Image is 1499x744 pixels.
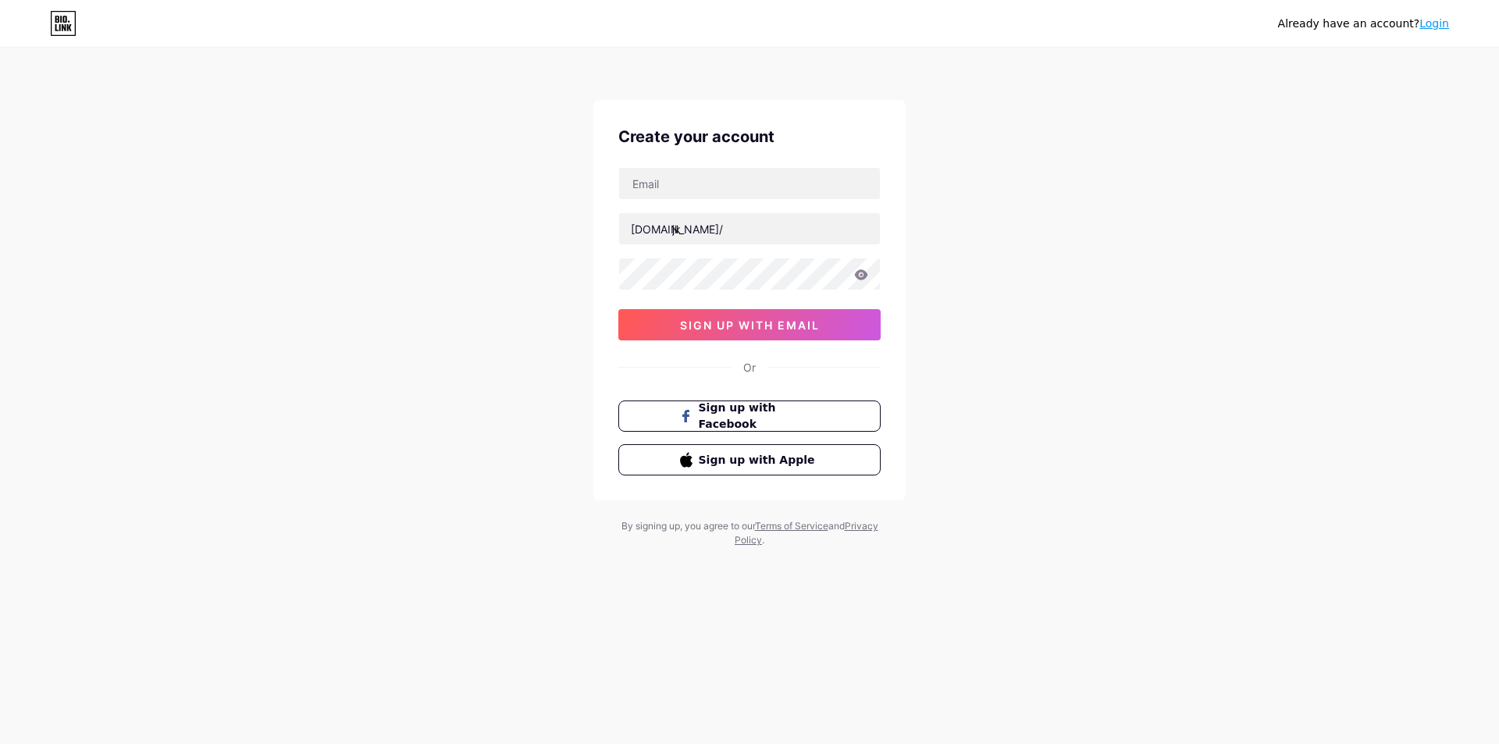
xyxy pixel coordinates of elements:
div: [DOMAIN_NAME]/ [631,221,723,237]
span: Sign up with Apple [699,452,820,468]
div: By signing up, you agree to our and . [617,519,882,547]
div: Already have an account? [1278,16,1449,32]
button: Sign up with Apple [618,444,881,475]
button: sign up with email [618,309,881,340]
a: Terms of Service [755,520,828,532]
input: username [619,213,880,244]
a: Login [1419,17,1449,30]
button: Sign up with Facebook [618,400,881,432]
div: Create your account [618,125,881,148]
input: Email [619,168,880,199]
div: Or [743,359,756,376]
span: sign up with email [680,319,820,332]
span: Sign up with Facebook [699,400,820,433]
